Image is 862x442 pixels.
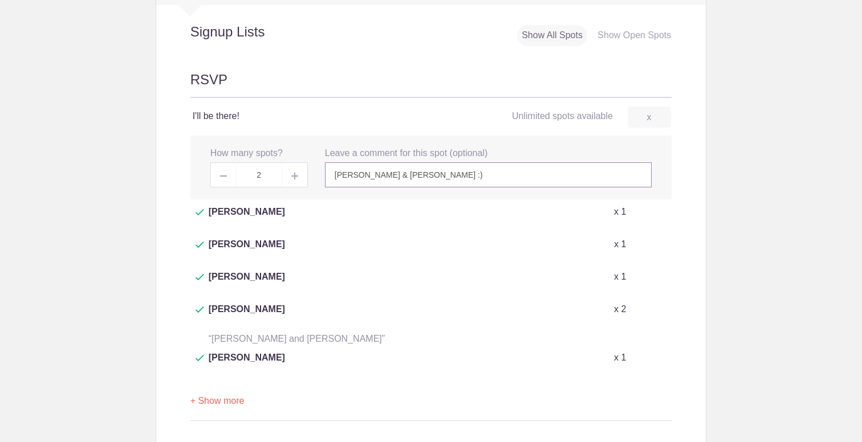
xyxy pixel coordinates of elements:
[193,109,431,123] h4: I'll be there!
[593,25,676,46] div: Show Open Spots
[196,242,204,248] img: Check dark green
[190,70,672,98] h2: RSVP
[156,23,340,40] h2: Signup Lists
[196,306,204,313] img: Check dark green
[614,302,626,316] p: x 2
[209,302,285,330] span: [PERSON_NAME]
[291,173,298,179] img: Plus gray
[190,383,245,419] button: + Show more
[325,162,652,187] input: Enter message
[210,147,283,160] label: How many spots?
[196,355,204,362] img: Check dark green
[209,334,385,343] span: “[PERSON_NAME] and [PERSON_NAME]”
[517,25,587,46] div: Show All Spots
[614,351,626,365] p: x 1
[614,270,626,284] p: x 1
[614,238,626,251] p: x 1
[196,274,204,281] img: Check dark green
[209,270,285,297] span: [PERSON_NAME]
[196,209,204,216] img: Check dark green
[512,111,613,121] span: Unlimited spots available
[325,147,487,160] label: Leave a comment for this spot (optional)
[628,107,671,128] a: x
[614,205,626,219] p: x 1
[220,175,227,177] img: Minus gray
[209,205,285,232] span: [PERSON_NAME]
[209,351,285,378] span: [PERSON_NAME]
[209,238,285,265] span: [PERSON_NAME]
